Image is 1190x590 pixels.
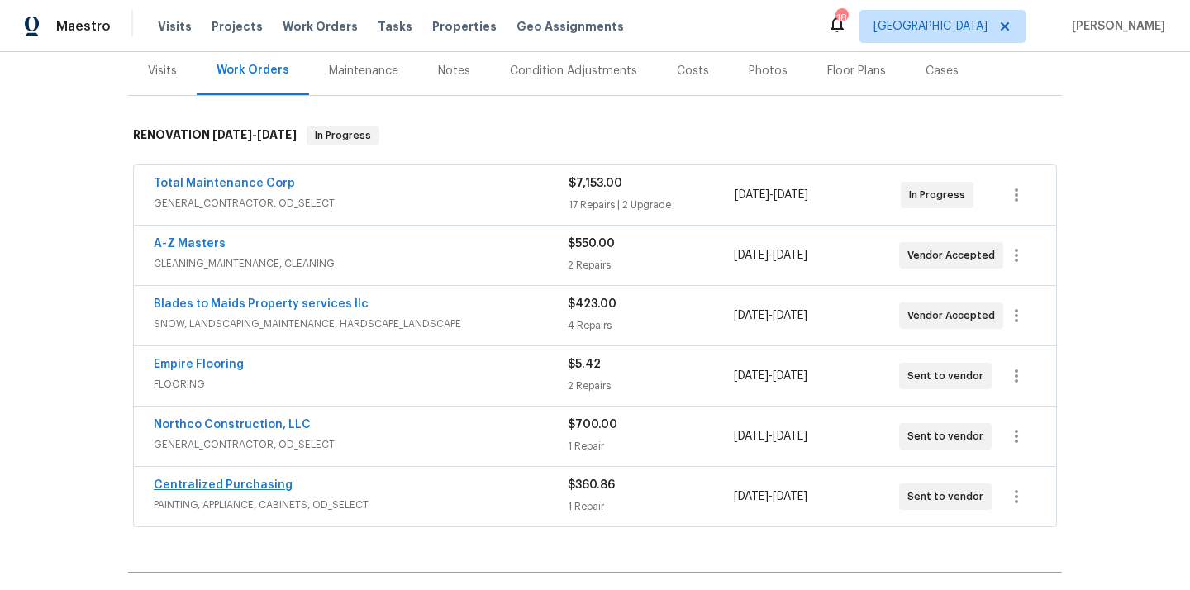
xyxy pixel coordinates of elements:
div: 4 Repairs [568,317,733,334]
span: [DATE] [734,431,769,442]
span: Maestro [56,18,111,35]
div: Work Orders [217,62,289,79]
span: $7,153.00 [569,178,622,189]
div: Visits [148,63,177,79]
span: Sent to vendor [907,488,990,505]
span: SNOW, LANDSCAPING_MAINTENANCE, HARDSCAPE_LANDSCAPE [154,316,568,332]
span: $360.86 [568,479,615,491]
span: - [734,307,807,324]
span: In Progress [909,187,972,203]
span: CLEANING_MAINTENANCE, CLEANING [154,255,568,272]
span: - [734,428,807,445]
span: [GEOGRAPHIC_DATA] [873,18,988,35]
div: 17 Repairs | 2 Upgrade [569,197,735,213]
span: [DATE] [773,310,807,321]
span: [DATE] [735,189,769,201]
span: [DATE] [773,431,807,442]
span: Properties [432,18,497,35]
a: Empire Flooring [154,359,244,370]
span: Vendor Accepted [907,307,1002,324]
span: Vendor Accepted [907,247,1002,264]
span: [DATE] [212,129,252,140]
span: [DATE] [257,129,297,140]
a: A-Z Masters [154,238,226,250]
span: Sent to vendor [907,428,990,445]
span: [DATE] [773,250,807,261]
span: Projects [212,18,263,35]
span: - [212,129,297,140]
span: [PERSON_NAME] [1065,18,1165,35]
div: 18 [835,10,847,26]
span: $5.42 [568,359,601,370]
span: $700.00 [568,419,617,431]
div: Maintenance [329,63,398,79]
div: 2 Repairs [568,378,733,394]
span: GENERAL_CONTRACTOR, OD_SELECT [154,436,568,453]
a: Northco Construction, LLC [154,419,311,431]
div: Notes [438,63,470,79]
span: [DATE] [734,310,769,321]
a: Blades to Maids Property services llc [154,298,369,310]
span: - [734,488,807,505]
span: PAINTING, APPLIANCE, CABINETS, OD_SELECT [154,497,568,513]
span: [DATE] [773,370,807,382]
span: [DATE] [734,491,769,502]
span: GENERAL_CONTRACTOR, OD_SELECT [154,195,569,212]
div: Cases [926,63,959,79]
span: In Progress [308,127,378,144]
span: Tasks [378,21,412,32]
a: Total Maintenance Corp [154,178,295,189]
div: 2 Repairs [568,257,733,274]
span: [DATE] [734,370,769,382]
span: [DATE] [773,189,808,201]
span: - [734,247,807,264]
h6: RENOVATION [133,126,297,145]
span: - [734,368,807,384]
span: [DATE] [734,250,769,261]
div: RENOVATION [DATE]-[DATE]In Progress [128,109,1062,162]
span: - [735,187,808,203]
span: [DATE] [773,491,807,502]
a: Centralized Purchasing [154,479,293,491]
div: Photos [749,63,788,79]
div: Costs [677,63,709,79]
div: 1 Repair [568,498,733,515]
div: 1 Repair [568,438,733,454]
span: FLOORING [154,376,568,393]
div: Floor Plans [827,63,886,79]
div: Condition Adjustments [510,63,637,79]
span: Work Orders [283,18,358,35]
span: $550.00 [568,238,615,250]
span: Geo Assignments [516,18,624,35]
span: $423.00 [568,298,616,310]
span: Sent to vendor [907,368,990,384]
span: Visits [158,18,192,35]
